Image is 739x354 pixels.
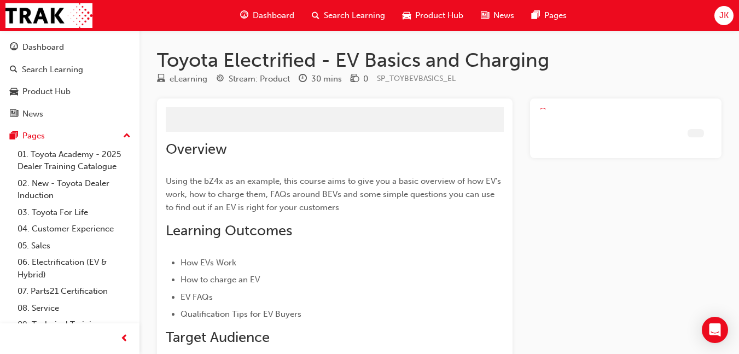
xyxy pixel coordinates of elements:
span: Pages [544,9,567,22]
span: news-icon [10,109,18,119]
span: learningResourceType_ELEARNING-icon [157,74,165,84]
a: Product Hub [4,82,135,102]
img: Trak [5,3,92,28]
div: Price [351,72,368,86]
span: Using the bZ4x as an example, this course aims to give you a basic overview of how EV's work, how... [166,176,503,212]
span: Overview [166,141,227,158]
a: Search Learning [4,60,135,80]
button: Pages [4,126,135,146]
span: money-icon [351,74,359,84]
span: Search Learning [324,9,385,22]
a: 08. Service [13,300,135,317]
a: news-iconNews [472,4,523,27]
span: pages-icon [532,9,540,22]
span: search-icon [10,65,18,75]
span: Target Audience [166,329,270,346]
a: guage-iconDashboard [231,4,303,27]
div: 0 [363,73,368,85]
span: Learning resource code [377,74,456,83]
span: Dashboard [253,9,294,22]
span: target-icon [216,74,224,84]
a: 01. Toyota Academy - 2025 Dealer Training Catalogue [13,146,135,175]
div: Product Hub [22,85,71,98]
div: Stream [216,72,290,86]
a: pages-iconPages [523,4,575,27]
a: car-iconProduct Hub [394,4,472,27]
a: News [4,104,135,124]
span: car-icon [10,87,18,97]
span: prev-icon [120,332,129,346]
span: guage-icon [10,43,18,53]
a: search-iconSearch Learning [303,4,394,27]
div: Search Learning [22,63,83,76]
span: pages-icon [10,131,18,141]
div: eLearning [170,73,207,85]
span: JK [719,9,729,22]
a: 07. Parts21 Certification [13,283,135,300]
a: 06. Electrification (EV & Hybrid) [13,254,135,283]
div: Type [157,72,207,86]
span: news-icon [481,9,489,22]
span: clock-icon [299,74,307,84]
div: News [22,108,43,120]
div: Dashboard [22,41,64,54]
span: How to charge an EV [181,275,260,285]
span: How EVs Work [181,258,236,268]
a: 09. Technical Training [13,316,135,333]
span: Qualification Tips for EV Buyers [181,309,301,319]
a: Dashboard [4,37,135,57]
span: Learning Outcomes [166,222,292,239]
span: EV FAQs [181,292,213,302]
h1: Toyota Electrified - EV Basics and Charging [157,48,721,72]
span: guage-icon [240,9,248,22]
button: JK [714,6,734,25]
a: 02. New - Toyota Dealer Induction [13,175,135,204]
div: Duration [299,72,342,86]
a: 05. Sales [13,237,135,254]
span: search-icon [312,9,319,22]
div: Stream: Product [229,73,290,85]
a: 04. Customer Experience [13,220,135,237]
span: News [493,9,514,22]
div: Open Intercom Messenger [702,317,728,343]
button: DashboardSearch LearningProduct HubNews [4,35,135,126]
span: up-icon [123,129,131,143]
span: car-icon [403,9,411,22]
div: 30 mins [311,73,342,85]
span: Product Hub [415,9,463,22]
div: Pages [22,130,45,142]
a: 03. Toyota For Life [13,204,135,221]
